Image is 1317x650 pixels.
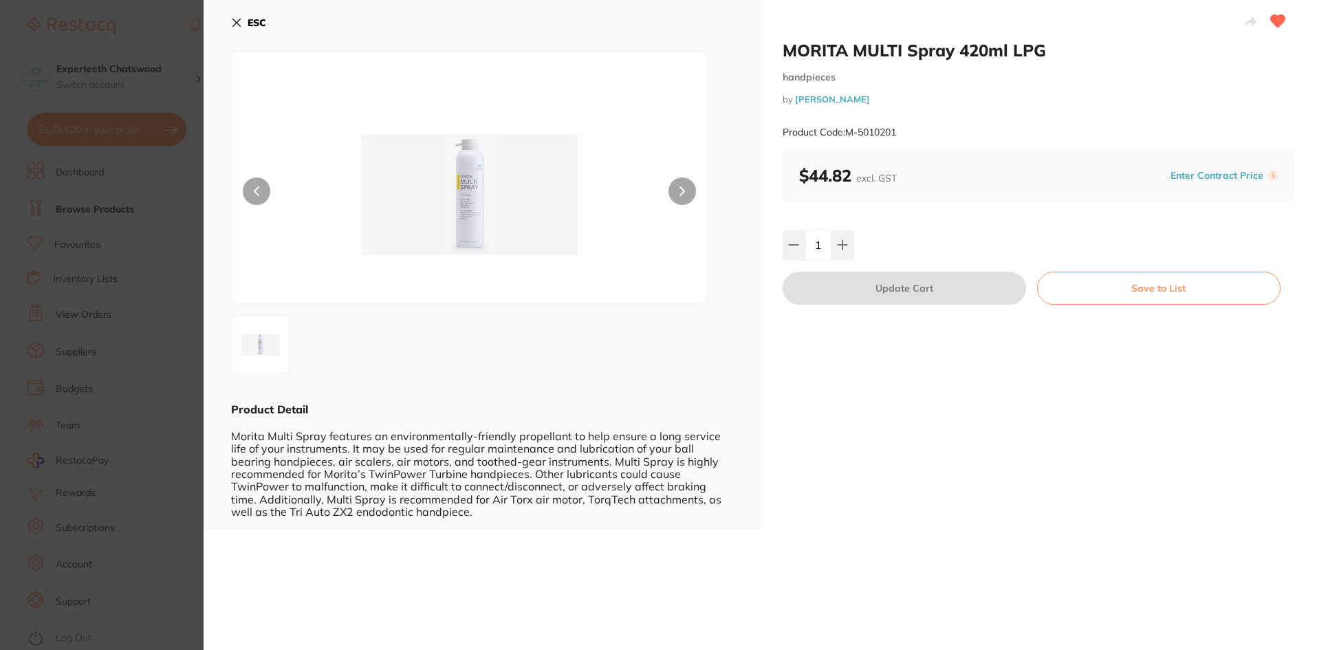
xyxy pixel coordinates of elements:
[327,86,612,303] img: MS5qcGc
[783,94,1296,105] small: by
[783,40,1296,61] h2: MORITA MULTI Spray 420ml LPG
[231,11,266,34] button: ESC
[1166,169,1267,182] button: Enter Contract Price
[856,172,897,184] span: excl. GST
[248,17,266,29] b: ESC
[231,402,308,416] b: Product Detail
[231,417,733,518] div: Morita Multi Spray features an environmentally-friendly propellant to help ensure a long service ...
[783,72,1296,83] small: handpieces
[783,272,1026,305] button: Update Cart
[1037,272,1281,305] button: Save to List
[799,165,897,186] b: $44.82
[783,127,896,138] small: Product Code: M-5010201
[236,320,285,369] img: MS5qcGc
[1267,170,1278,181] label: i
[795,94,870,105] a: [PERSON_NAME]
